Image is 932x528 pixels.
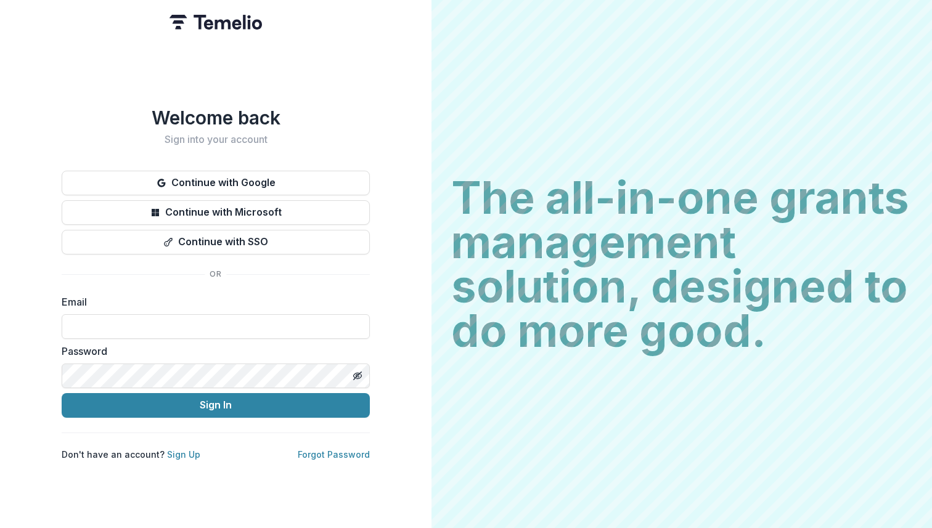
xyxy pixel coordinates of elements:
button: Continue with Google [62,171,370,195]
h2: Sign into your account [62,134,370,145]
a: Sign Up [167,449,200,460]
button: Continue with Microsoft [62,200,370,225]
button: Sign In [62,393,370,418]
label: Password [62,344,362,359]
label: Email [62,294,362,309]
img: Temelio [170,15,262,30]
button: Toggle password visibility [348,366,367,386]
a: Forgot Password [298,449,370,460]
button: Continue with SSO [62,230,370,254]
h1: Welcome back [62,107,370,129]
p: Don't have an account? [62,448,200,461]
